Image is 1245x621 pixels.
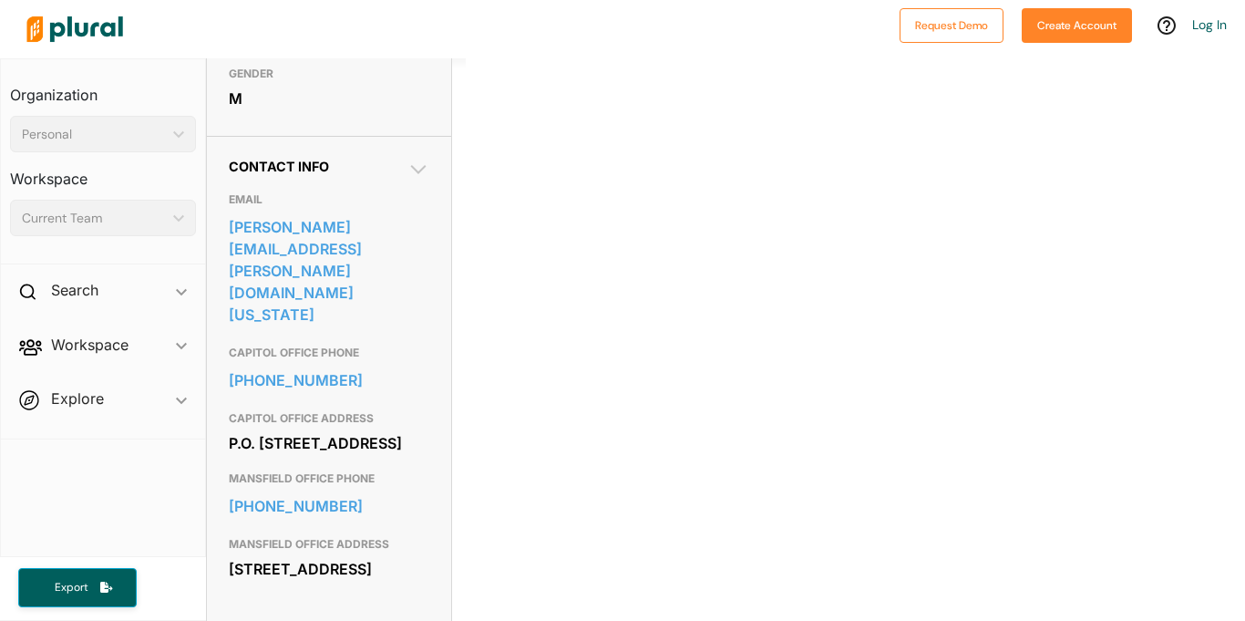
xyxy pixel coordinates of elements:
span: Contact Info [229,159,329,174]
a: Create Account [1022,15,1132,34]
h3: GENDER [229,63,429,85]
h3: MANSFIELD OFFICE ADDRESS [229,533,429,555]
h3: Workspace [10,152,196,192]
div: P.O. [STREET_ADDRESS] [229,430,429,457]
h2: Search [51,280,98,300]
h3: EMAIL [229,189,429,211]
a: Request Demo [900,15,1003,34]
a: [PERSON_NAME][EMAIL_ADDRESS][PERSON_NAME][DOMAIN_NAME][US_STATE] [229,213,429,328]
a: [PHONE_NUMBER] [229,492,429,520]
span: Export [42,580,100,595]
div: M [229,85,429,112]
a: [PHONE_NUMBER] [229,367,429,394]
button: Create Account [1022,8,1132,43]
h3: CAPITOL OFFICE PHONE [229,342,429,364]
button: Request Demo [900,8,1003,43]
h3: Organization [10,68,196,109]
button: Export [18,568,137,607]
div: Current Team [22,209,166,228]
h3: MANSFIELD OFFICE PHONE [229,468,429,490]
h3: CAPITOL OFFICE ADDRESS [229,408,429,430]
div: Personal [22,125,166,144]
a: Log In [1192,16,1227,33]
div: [STREET_ADDRESS] [229,555,429,583]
